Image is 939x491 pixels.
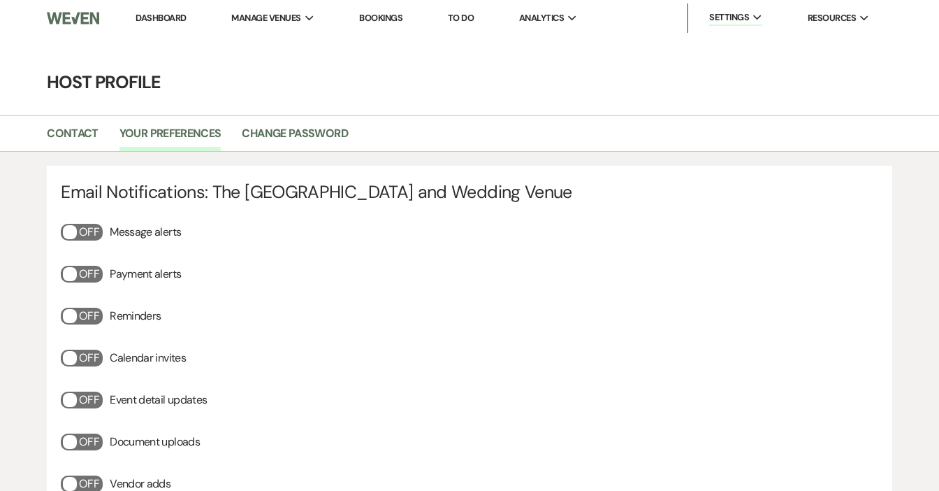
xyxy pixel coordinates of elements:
[47,124,99,151] a: Contact
[242,124,347,151] a: Change Password
[61,266,223,302] div: Payment alerts
[519,11,564,25] span: Analytics
[231,11,300,25] span: Manage Venues
[61,308,103,325] button: Off
[47,3,99,33] img: Weven Logo
[136,12,186,24] a: Dashboard
[119,124,221,151] a: Your Preferences
[61,180,878,204] h4: Email Notifications: The [GEOGRAPHIC_DATA] and Wedding Venue
[448,12,474,24] a: To Do
[61,434,103,450] button: Off
[709,10,749,24] span: Settings
[61,224,103,241] button: Off
[61,392,223,428] div: Event detail updates
[61,350,223,386] div: Calendar invites
[61,392,103,408] button: Off
[61,350,103,367] button: Off
[61,266,103,283] button: Off
[808,11,856,25] span: Resources
[359,12,402,24] a: Bookings
[61,434,223,470] div: Document uploads
[61,308,223,344] div: Reminders
[61,224,223,260] div: Message alerts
